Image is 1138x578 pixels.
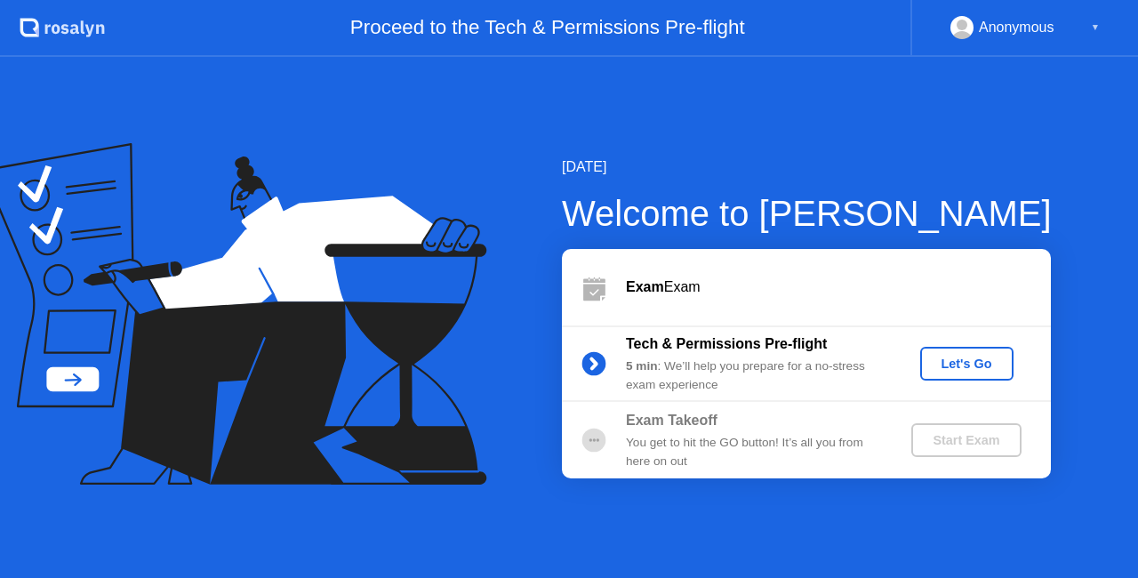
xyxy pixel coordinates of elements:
b: Exam [626,279,664,294]
div: [DATE] [562,157,1052,178]
div: ▼ [1091,16,1100,39]
div: You get to hit the GO button! It’s all you from here on out [626,434,882,470]
div: Welcome to [PERSON_NAME] [562,187,1052,240]
div: Exam [626,277,1051,298]
div: Start Exam [918,433,1014,447]
div: Anonymous [979,16,1054,39]
button: Start Exam [911,423,1021,457]
b: Tech & Permissions Pre-flight [626,336,827,351]
b: 5 min [626,359,658,373]
div: Let's Go [927,357,1006,371]
button: Let's Go [920,347,1014,381]
div: : We’ll help you prepare for a no-stress exam experience [626,357,882,394]
b: Exam Takeoff [626,413,717,428]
